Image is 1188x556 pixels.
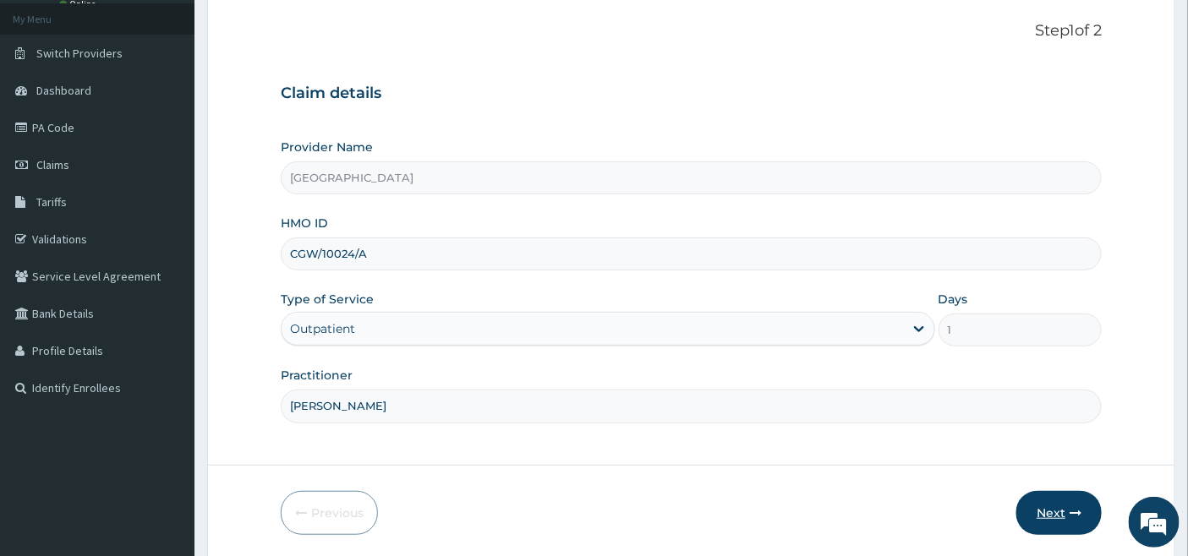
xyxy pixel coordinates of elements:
[8,373,322,433] textarea: Type your message and hit 'Enter'
[36,194,67,210] span: Tariffs
[281,22,1103,41] p: Step 1 of 2
[281,237,1103,270] input: Enter HMO ID
[281,215,328,232] label: HMO ID
[281,84,1103,103] h3: Claim details
[98,169,233,340] span: We're online!
[88,95,284,117] div: Chat with us now
[281,390,1103,422] input: Enter Name
[1016,491,1102,535] button: Next
[290,320,355,337] div: Outpatient
[281,367,353,384] label: Practitioner
[277,8,318,49] div: Minimize live chat window
[36,157,69,172] span: Claims
[36,83,91,98] span: Dashboard
[939,291,968,308] label: Days
[31,84,68,127] img: d_794563401_company_1708531726252_794563401
[281,139,373,155] label: Provider Name
[281,291,374,308] label: Type of Service
[281,491,378,535] button: Previous
[36,46,123,61] span: Switch Providers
